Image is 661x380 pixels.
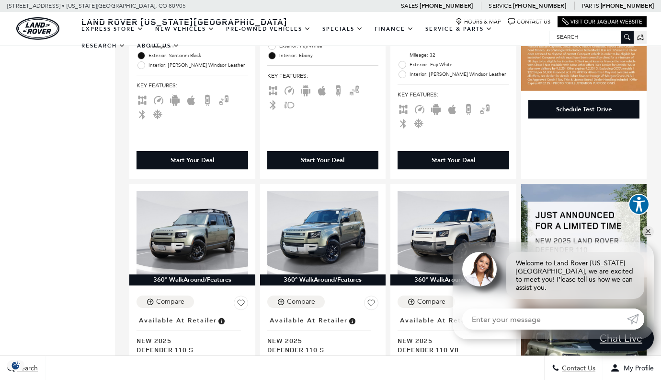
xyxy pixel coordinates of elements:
[220,21,317,37] a: Pre-Owned Vehicles
[603,356,661,380] button: Open user profile menu
[137,336,241,345] span: New 2025
[131,37,185,54] a: About Us
[369,21,420,37] a: Finance
[81,16,287,27] span: Land Rover [US_STATE][GEOGRAPHIC_DATA]
[137,151,248,169] div: Start Your Deal
[456,18,501,25] a: Hours & Map
[628,194,650,217] aside: Accessibility Help Desk
[559,364,595,372] span: Contact Us
[446,105,458,112] span: Apple Car-Play
[398,119,409,126] span: Bluetooth
[137,80,248,91] span: Key Features :
[260,274,386,285] div: 360° WalkAround/Features
[364,296,378,314] button: Save Vehicle
[414,119,425,126] span: Cooled Seats
[137,296,194,308] button: Compare Vehicle
[417,297,445,306] div: Compare
[300,86,311,93] span: Android Auto
[267,86,279,93] span: AWD
[627,309,644,330] a: Submit
[410,60,509,70] span: Exterior: Fuji White
[390,274,516,285] div: 360° WalkAround/Features
[601,2,654,10] a: [PHONE_NUMBER]
[398,151,509,169] div: Start Your Deal
[270,315,348,326] span: Available at Retailer
[398,345,502,354] span: Defender 110 V8
[414,105,425,112] span: Adaptive Cruise Control
[556,105,612,114] div: Schedule Test Drive
[137,110,148,117] span: Bluetooth
[137,345,241,354] span: Defender 110 S
[5,360,27,370] img: Opt-Out Icon
[267,296,325,308] button: Compare Vehicle
[420,2,473,10] a: [PHONE_NUMBER]
[562,18,642,25] a: Visit Our Jaguar Website
[284,101,295,107] span: Fog Lights
[398,89,509,100] span: Key Features :
[528,100,640,119] div: Schedule Test Drive
[582,2,599,9] span: Parts
[16,17,59,40] img: Land Rover
[462,309,627,330] input: Enter your message
[267,314,379,354] a: Available at RetailerNew 2025Defender 110 S
[398,314,509,354] a: Available at RetailerNew 2025Defender 110 V8
[506,252,644,299] div: Welcome to Land Rover [US_STATE][GEOGRAPHIC_DATA], we are excited to meet you! Please tell us how...
[316,86,328,93] span: Apple Car-Play
[185,96,197,103] span: Apple Car-Play
[513,2,566,10] a: [PHONE_NUMBER]
[398,50,509,60] li: Mileage: 32
[401,2,418,9] span: Sales
[217,315,226,326] span: Vehicle is in stock and ready for immediate delivery. Due to demand, availability is subject to c...
[432,156,475,165] div: Start Your Deal
[620,364,654,372] span: My Profile
[153,96,164,103] span: Adaptive Cruise Control
[479,105,490,112] span: Blind Spot Monitor
[332,86,344,93] span: Backup Camera
[76,16,293,27] a: Land Rover [US_STATE][GEOGRAPHIC_DATA]
[202,96,213,103] span: Backup Camera
[284,86,295,93] span: Adaptive Cruise Control
[153,110,164,117] span: Cooled Seats
[267,191,379,274] img: 2025 Land Rover Defender 110 S
[349,86,360,93] span: Blind Spot Monitor
[317,21,369,37] a: Specials
[76,21,549,54] nav: Main Navigation
[7,2,186,9] a: [STREET_ADDRESS] • [US_STATE][GEOGRAPHIC_DATA], CO 80905
[76,37,131,54] a: Research
[462,252,497,286] img: Agent profile photo
[508,18,550,25] a: Contact Us
[398,105,409,112] span: AWD
[218,96,229,103] span: Blind Spot Monitor
[171,156,214,165] div: Start Your Deal
[400,315,478,326] span: Available at Retailer
[301,156,344,165] div: Start Your Deal
[348,315,356,326] span: Vehicle is in stock and ready for immediate delivery. Due to demand, availability is subject to c...
[267,336,372,345] span: New 2025
[287,297,315,306] div: Compare
[76,21,149,37] a: EXPRESS STORE
[267,345,372,354] span: Defender 110 S
[148,60,248,70] span: Interior: [PERSON_NAME] Windsor Leather
[137,314,248,354] a: Available at RetailerNew 2025Defender 110 S
[137,191,248,274] img: 2025 Land Rover Defender 110 S
[139,315,217,326] span: Available at Retailer
[137,96,148,103] span: AWD
[267,71,379,81] span: Key Features :
[549,31,633,43] input: Search
[129,274,255,285] div: 360° WalkAround/Features
[5,360,27,370] section: Click to Open Cookie Consent Modal
[148,51,248,60] span: Exterior: Santorini Black
[169,96,181,103] span: Android Auto
[628,194,650,215] button: Explore your accessibility options
[489,2,511,9] span: Service
[430,105,442,112] span: Android Auto
[267,101,279,107] span: Bluetooth
[279,51,379,60] span: Interior: Ebony
[410,70,509,79] span: Interior: [PERSON_NAME] Windsor Leather
[420,21,498,37] a: Service & Parts
[16,17,59,40] a: land-rover
[463,105,474,112] span: Backup Camera
[398,336,502,345] span: New 2025
[149,21,220,37] a: New Vehicles
[398,296,455,308] button: Compare Vehicle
